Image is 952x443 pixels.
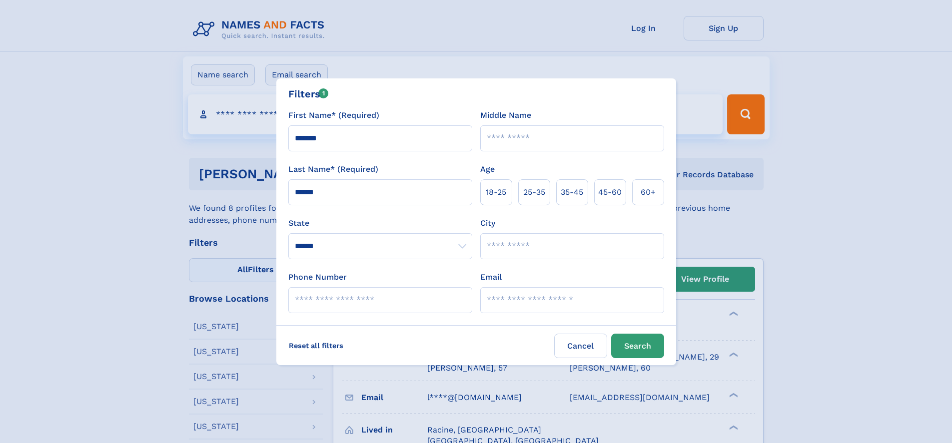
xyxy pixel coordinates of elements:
label: Reset all filters [282,334,350,358]
span: 35‑45 [561,186,583,198]
div: Filters [288,86,329,101]
label: Cancel [554,334,607,358]
span: 45‑60 [598,186,622,198]
label: Middle Name [480,109,531,121]
label: Age [480,163,495,175]
label: Phone Number [288,271,347,283]
span: 25‑35 [523,186,545,198]
span: 18‑25 [486,186,506,198]
label: State [288,217,472,229]
label: First Name* (Required) [288,109,379,121]
label: City [480,217,495,229]
button: Search [611,334,664,358]
span: 60+ [641,186,656,198]
label: Email [480,271,502,283]
label: Last Name* (Required) [288,163,378,175]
